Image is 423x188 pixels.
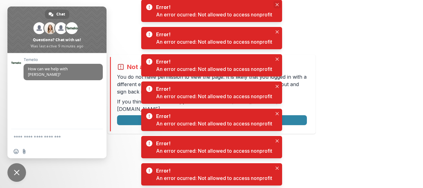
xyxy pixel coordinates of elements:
button: Logout [117,115,307,125]
p: You do not have permission to view the page. It is likely that you logged in with a different ema... [117,73,307,95]
a: Close chat [7,163,26,182]
span: How can we help with [PERSON_NAME]? [28,66,68,77]
div: Error! [156,85,270,93]
button: Close [273,28,281,36]
button: Close [273,137,281,145]
div: An error ocurred: Not allowed to access nonprofit [156,11,272,18]
button: Close [273,55,281,63]
p: If you think this is an error, please contact us at . [117,98,307,113]
a: [EMAIL_ADDRESS][DOMAIN_NAME] [117,98,278,112]
span: Insert an emoji [14,149,19,154]
button: Close [273,164,281,172]
div: An error ocurred: Not allowed to access nonprofit [156,174,272,182]
button: Close [273,83,281,90]
div: Error! [156,167,270,174]
span: Chat [56,10,65,19]
div: Error! [156,140,270,147]
div: An error ocurred: Not allowed to access nonprofit [156,120,272,127]
div: An error ocurred: Not allowed to access nonprofit [156,38,272,46]
span: Temelio [24,58,103,62]
button: Close [273,1,281,8]
div: Error! [156,112,270,120]
div: An error ocurred: Not allowed to access nonprofit [156,65,272,73]
div: An error ocurred: Not allowed to access nonprofit [156,147,272,155]
h2: Not allowed to view page [127,63,204,71]
div: Error! [156,58,270,65]
a: Chat [45,10,69,19]
span: Send a file [22,149,27,154]
button: Close [273,110,281,117]
textarea: Compose your message... [14,129,88,145]
div: Error! [156,3,270,11]
div: Error! [156,31,270,38]
div: An error ocurred: Not allowed to access nonprofit [156,93,272,100]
